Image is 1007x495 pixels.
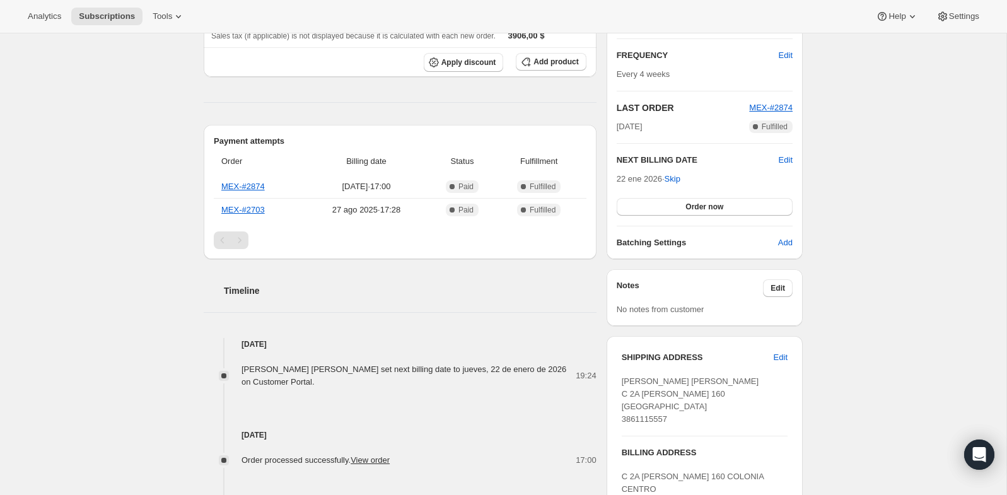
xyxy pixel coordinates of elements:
span: Billing date [308,155,425,168]
span: [DATE] · 17:00 [308,180,425,193]
button: Add product [516,53,586,71]
button: Tools [145,8,192,25]
span: Fulfilled [762,122,788,132]
span: Paid [458,182,474,192]
span: Add [778,236,793,249]
h2: NEXT BILLING DATE [617,154,779,166]
span: Apply discount [441,57,496,67]
h2: LAST ORDER [617,102,750,114]
span: Edit [779,49,793,62]
span: Order processed successfully. [242,455,390,465]
span: Every 4 weeks [617,69,670,79]
button: Subscriptions [71,8,143,25]
a: MEX-#2874 [749,103,793,112]
span: Analytics [28,11,61,21]
span: Skip [665,173,680,185]
th: Order [214,148,304,175]
span: Status [433,155,491,168]
button: Analytics [20,8,69,25]
a: MEX-#2703 [221,205,265,214]
span: 17:00 [576,454,597,467]
span: Add product [533,57,578,67]
button: Edit [779,154,793,166]
button: Edit [771,45,800,66]
span: Help [888,11,905,21]
span: No notes from customer [617,305,704,314]
span: Tools [153,11,172,21]
button: Edit [763,279,793,297]
button: Edit [766,347,795,368]
h6: Batching Settings [617,236,778,249]
h2: Timeline [224,284,597,297]
span: Fulfilled [530,205,556,215]
span: Settings [949,11,979,21]
button: Settings [929,8,987,25]
span: [PERSON_NAME] [PERSON_NAME] C 2A [PERSON_NAME] 160 [GEOGRAPHIC_DATA] 3861115557 [622,376,759,424]
h4: [DATE] [204,429,597,441]
span: 3906,00 $ [508,31,545,40]
h3: Notes [617,279,764,297]
span: Edit [771,283,785,293]
h2: Payment attempts [214,135,586,148]
a: MEX-#2874 [221,182,265,191]
button: Order now [617,198,793,216]
a: View order [351,455,390,465]
span: Fulfilled [530,182,556,192]
span: [PERSON_NAME] [PERSON_NAME] set next billing date to jueves, 22 de enero de 2026 on Customer Portal. [242,364,566,387]
h3: SHIPPING ADDRESS [622,351,774,364]
button: Add [771,233,800,253]
span: 27 ago 2025 · 17:28 [308,204,425,216]
span: Sales tax (if applicable) is not displayed because it is calculated with each new order. [211,32,496,40]
nav: Paginación [214,231,586,249]
span: Edit [774,351,788,364]
span: Subscriptions [79,11,135,21]
h2: FREQUENCY [617,49,779,62]
button: Skip [657,169,688,189]
button: Apply discount [424,53,504,72]
span: 22 ene 2026 · [617,174,680,183]
h3: BILLING ADDRESS [622,446,788,459]
button: Help [868,8,926,25]
span: [DATE] [617,120,643,133]
span: 19:24 [576,370,597,382]
span: Fulfillment [499,155,579,168]
button: MEX-#2874 [749,102,793,114]
span: Paid [458,205,474,215]
span: Order now [685,202,723,212]
h4: [DATE] [204,338,597,351]
div: Open Intercom Messenger [964,440,994,470]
